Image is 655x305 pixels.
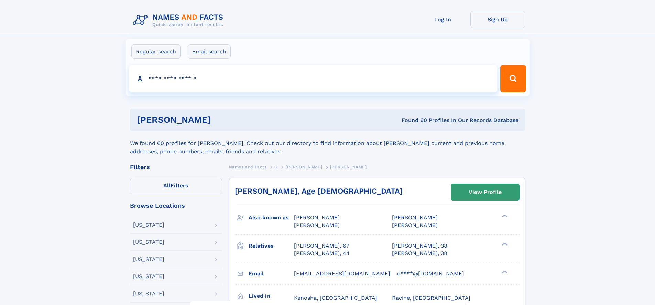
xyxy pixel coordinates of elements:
div: [US_STATE] [133,291,164,296]
div: [US_STATE] [133,222,164,228]
a: Sign Up [470,11,525,28]
div: Found 60 Profiles In Our Records Database [306,117,518,124]
a: [PERSON_NAME], 38 [392,242,447,250]
label: Regular search [131,44,181,59]
div: Filters [130,164,222,170]
span: All [163,182,171,189]
a: [PERSON_NAME], 44 [294,250,350,257]
span: [PERSON_NAME] [294,214,340,221]
img: Logo Names and Facts [130,11,229,30]
span: [PERSON_NAME] [285,165,322,170]
h3: Email [249,268,294,280]
div: Browse Locations [130,203,222,209]
a: View Profile [451,184,519,200]
div: [US_STATE] [133,239,164,245]
span: [PERSON_NAME] [330,165,367,170]
button: Search Button [500,65,526,92]
div: ❯ [500,214,508,218]
a: [PERSON_NAME], 67 [294,242,349,250]
span: Racine, [GEOGRAPHIC_DATA] [392,295,470,301]
div: ❯ [500,242,508,246]
div: [US_STATE] [133,257,164,262]
div: ❯ [500,270,508,274]
a: Log In [415,11,470,28]
label: Email search [188,44,231,59]
div: We found 60 profiles for [PERSON_NAME]. Check out our directory to find information about [PERSON... [130,131,525,156]
span: Kenosha, [GEOGRAPHIC_DATA] [294,295,377,301]
h3: Relatives [249,240,294,252]
span: [PERSON_NAME] [392,222,438,228]
a: G [274,163,278,171]
span: [PERSON_NAME] [294,222,340,228]
a: Names and Facts [229,163,267,171]
a: [PERSON_NAME], 38 [392,250,447,257]
a: [PERSON_NAME] [285,163,322,171]
div: View Profile [469,184,502,200]
input: search input [129,65,498,92]
h3: Lived in [249,290,294,302]
div: [US_STATE] [133,274,164,279]
label: Filters [130,178,222,194]
h3: Also known as [249,212,294,224]
a: [PERSON_NAME], Age [DEMOGRAPHIC_DATA] [235,187,403,195]
span: [PERSON_NAME] [392,214,438,221]
span: [EMAIL_ADDRESS][DOMAIN_NAME] [294,270,390,277]
h1: [PERSON_NAME] [137,116,306,124]
span: G [274,165,278,170]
